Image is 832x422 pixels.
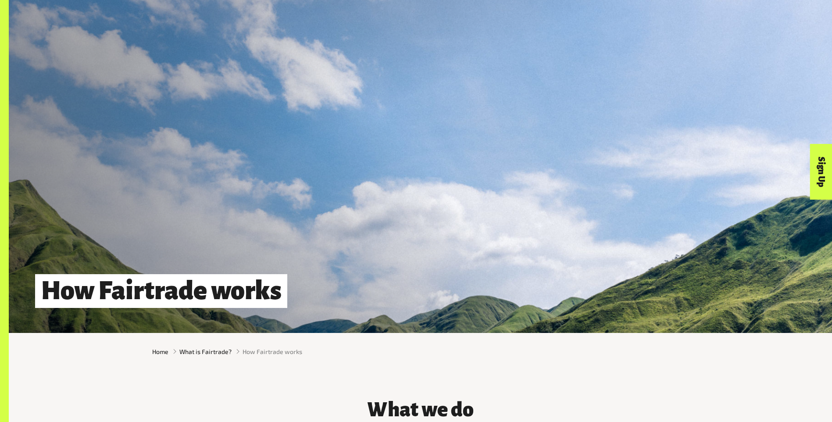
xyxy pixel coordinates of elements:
[243,347,302,356] span: How Fairtrade works
[179,347,232,356] a: What is Fairtrade?
[289,399,552,421] h3: What we do
[152,347,168,356] a: Home
[35,274,287,308] h1: How Fairtrade works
